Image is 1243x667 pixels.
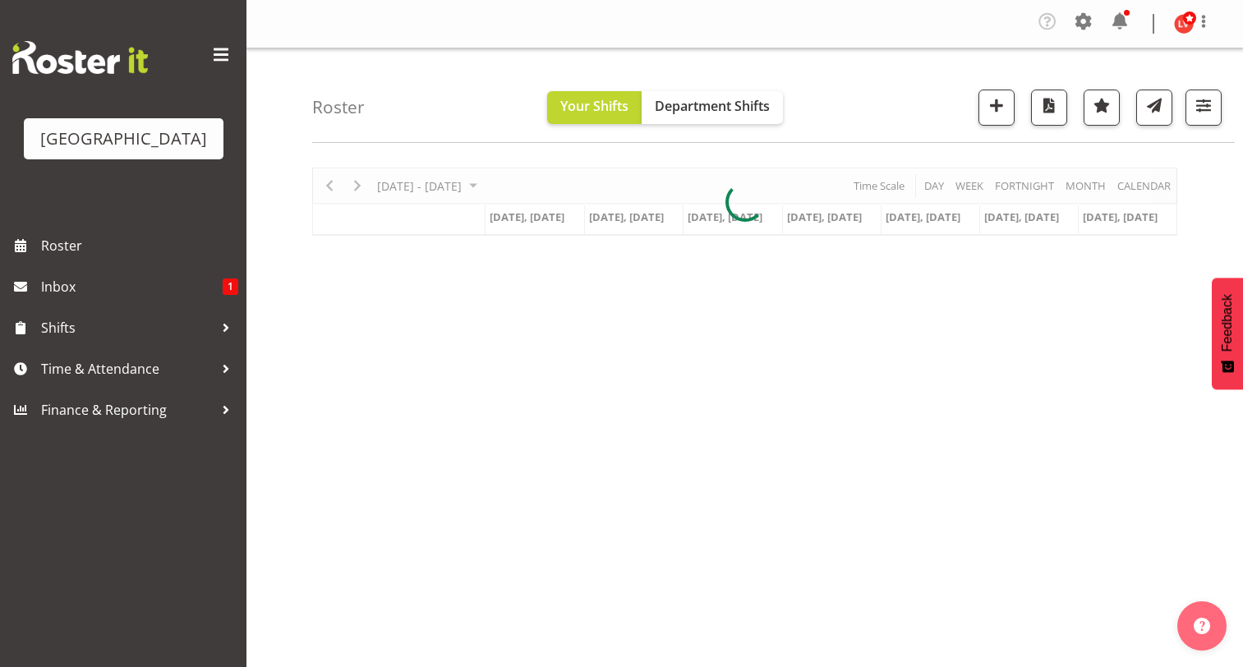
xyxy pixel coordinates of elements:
span: Department Shifts [655,97,770,115]
span: Finance & Reporting [41,398,214,422]
span: Your Shifts [560,97,628,115]
button: Download a PDF of the roster according to the set date range. [1031,90,1067,126]
button: Filter Shifts [1185,90,1222,126]
button: Highlight an important date within the roster. [1084,90,1120,126]
img: lara-von-fintel10062.jpg [1174,14,1194,34]
span: Time & Attendance [41,356,214,381]
span: 1 [223,278,238,295]
h4: Roster [312,98,365,117]
button: Department Shifts [642,91,783,124]
span: Roster [41,233,238,258]
span: Feedback [1220,294,1235,352]
button: Send a list of all shifts for the selected filtered period to all rostered employees. [1136,90,1172,126]
button: Add a new shift [978,90,1015,126]
span: Shifts [41,315,214,340]
button: Your Shifts [547,91,642,124]
img: help-xxl-2.png [1194,618,1210,634]
img: Rosterit website logo [12,41,148,74]
span: Inbox [41,274,223,299]
button: Feedback - Show survey [1212,278,1243,389]
div: [GEOGRAPHIC_DATA] [40,126,207,151]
